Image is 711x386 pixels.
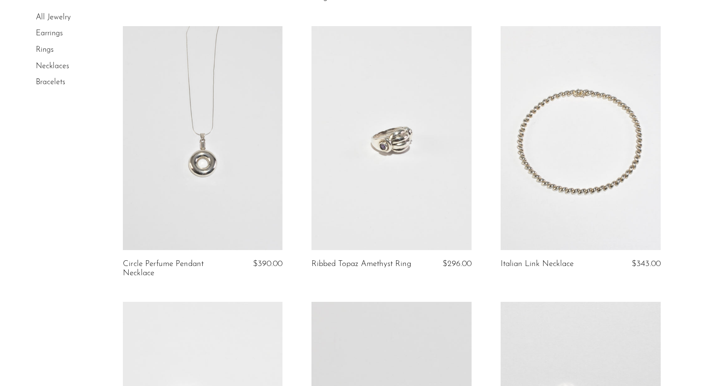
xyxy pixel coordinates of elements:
[123,260,229,278] a: Circle Perfume Pendant Necklace
[501,260,574,268] a: Italian Link Necklace
[632,260,661,268] span: $343.00
[36,78,65,86] a: Bracelets
[253,260,282,268] span: $390.00
[443,260,472,268] span: $296.00
[311,260,411,268] a: Ribbed Topaz Amethyst Ring
[36,30,63,38] a: Earrings
[36,46,54,54] a: Rings
[36,62,69,70] a: Necklaces
[36,14,71,21] a: All Jewelry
